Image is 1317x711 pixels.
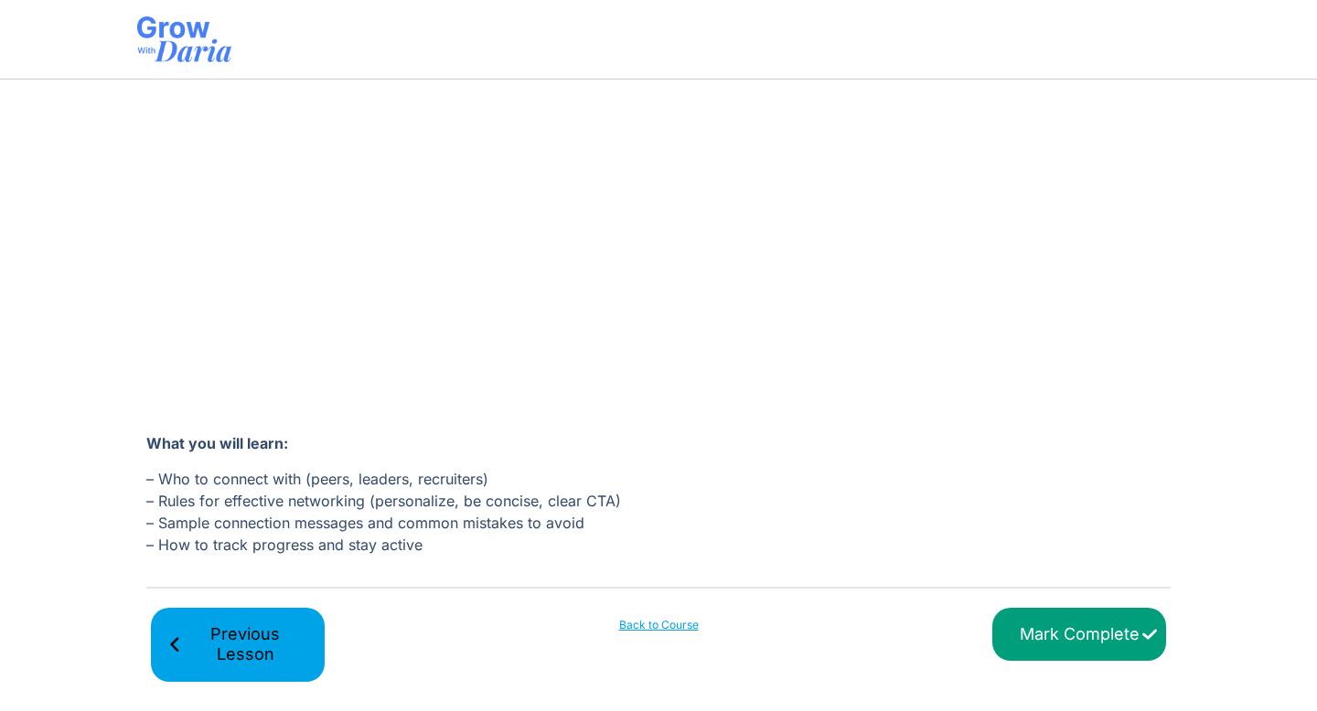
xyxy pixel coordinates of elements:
[146,468,1171,556] p: – Who to connect with (peers, leaders, recruiters) – Rules for effective networking (personalize,...
[572,617,745,633] a: Back to Course
[151,608,325,682] a: Previous Lesson
[146,434,288,452] strong: What you will learn:
[992,608,1166,662] input: Mark Complete
[182,624,308,665] span: Previous Lesson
